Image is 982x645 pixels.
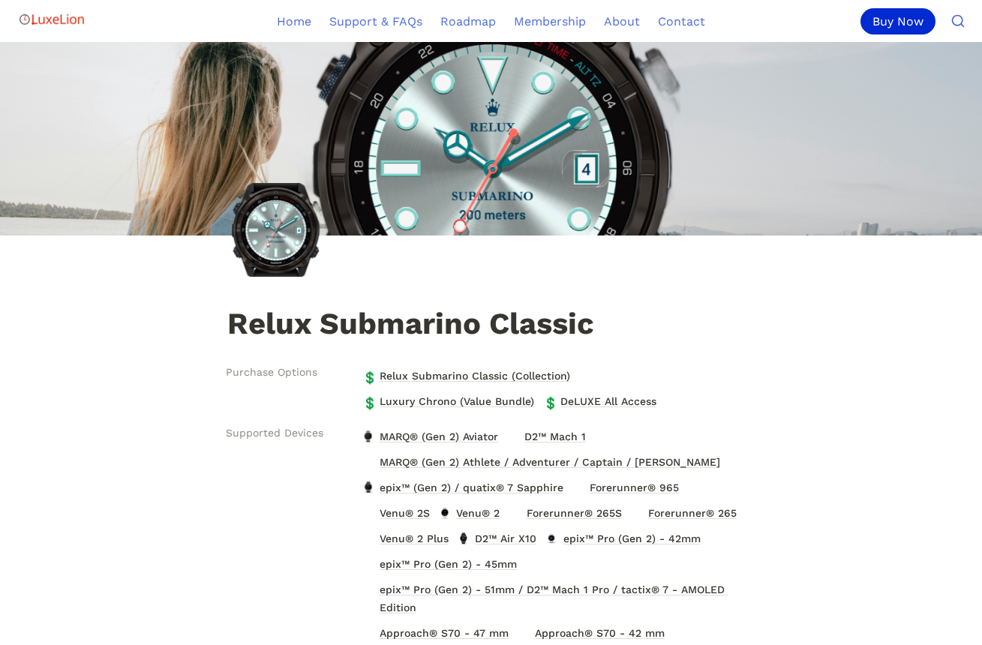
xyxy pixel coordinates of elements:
a: D2™ Mach 1D2™ Mach 1 [503,424,590,448]
a: Buy Now [860,8,941,34]
a: 💲Luxury Chrono (Value Bundle) [358,389,539,413]
span: Forerunner® 265S [525,503,623,523]
img: epix™ Pro (Gen 2) - 51mm / D2™ Mach 1 Pro / tactix® 7 - AMOLED Edition [362,592,375,604]
img: Venu® 2 [438,507,452,519]
img: Venu® 2S [362,507,375,519]
img: Venu® 2 Plus [362,532,375,544]
div: Buy Now [860,8,935,34]
span: epix™ Pro (Gen 2) - 45mm [378,554,518,574]
span: epix™ Pro (Gen 2) - 42mm [562,529,702,548]
span: Luxury Chrono (Value Bundle) [378,391,536,411]
img: Logo [18,4,86,34]
span: D2™ Mach 1 [523,427,587,446]
a: Approach® S70 - 42 mmApproach® S70 - 42 mm [513,621,669,645]
a: Venu® 2Venu® 2 [434,501,504,525]
span: Venu® 2 [455,503,501,523]
h1: Relux Submarino Classic [226,307,757,343]
img: D2™ Mach 1 [506,430,520,442]
a: Venu® 2SVenu® 2S [358,501,434,525]
span: 💲 [362,395,374,407]
img: epix™ (Gen 2) / quatix® 7 Sapphire [362,481,375,493]
a: 💲Relux Submarino Classic (Collection) [358,364,575,388]
a: Approach® S70 - 47 mmApproach® S70 - 47 mm [358,621,513,645]
img: Relux Submarino Classic [228,183,322,277]
a: 💲DeLUXE All Access [539,389,661,413]
a: epix™ Pro (Gen 2) - 45mmepix™ Pro (Gen 2) - 45mm [358,552,521,576]
span: Venu® 2 Plus [378,529,450,548]
span: MARQ® (Gen 2) Athlete / Adventurer / Captain / [PERSON_NAME] [378,452,722,472]
a: epix™ (Gen 2) / quatix® 7 Sapphireepix™ (Gen 2) / quatix® 7 Sapphire [358,475,568,499]
span: Supported Devices [226,425,323,441]
a: Forerunner® 965Forerunner® 965 [568,475,683,499]
a: epix™ Pro (Gen 2) - 42mmepix™ Pro (Gen 2) - 42mm [541,526,704,550]
span: Approach® S70 - 42 mm [533,623,666,643]
img: epix™ Pro (Gen 2) - 45mm [362,558,375,570]
span: Relux Submarino Classic (Collection) [378,366,572,385]
a: MARQ® (Gen 2) AviatorMARQ® (Gen 2) Aviator [358,424,503,448]
img: epix™ Pro (Gen 2) - 42mm [545,532,558,544]
span: 💲 [543,395,555,407]
a: Forerunner® 265Forerunner® 265 [626,501,741,525]
span: D2™ Air X10 [473,529,538,548]
a: Forerunner® 265SForerunner® 265S [504,501,626,525]
span: epix™ (Gen 2) / quatix® 7 Sapphire [378,478,565,497]
a: D2™ Air X10D2™ Air X10 [453,526,541,550]
img: Forerunner® 965 [572,481,585,493]
span: Approach® S70 - 47 mm [378,623,510,643]
img: D2™ Air X10 [457,532,470,544]
a: Venu® 2 PlusVenu® 2 Plus [358,526,453,550]
a: epix™ Pro (Gen 2) - 51mm / D2™ Mach 1 Pro / tactix® 7 - AMOLED Editionepix™ Pro (Gen 2) - 51mm / ... [358,577,751,619]
span: Forerunner® 965 [588,478,680,497]
span: Venu® 2S [378,503,431,523]
img: Approach® S70 - 47 mm [362,627,375,639]
img: MARQ® (Gen 2) Athlete / Adventurer / Captain / Golfer [362,456,375,468]
a: MARQ® (Gen 2) Athlete / Adventurer / Captain / GolferMARQ® (Gen 2) Athlete / Adventurer / Captain... [358,450,725,474]
img: MARQ® (Gen 2) Aviator [362,430,375,442]
img: Approach® S70 - 42 mm [517,627,530,639]
span: 💲 [362,370,374,382]
img: Forerunner® 265S [508,507,521,519]
span: epix™ Pro (Gen 2) - 51mm / D2™ Mach 1 Pro / tactix® 7 - AMOLED Edition [378,580,748,617]
span: DeLUXE All Access [559,391,658,411]
img: Forerunner® 265 [630,507,644,519]
span: MARQ® (Gen 2) Aviator [378,427,500,446]
span: Forerunner® 265 [647,503,738,523]
span: Purchase Options [226,364,317,380]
